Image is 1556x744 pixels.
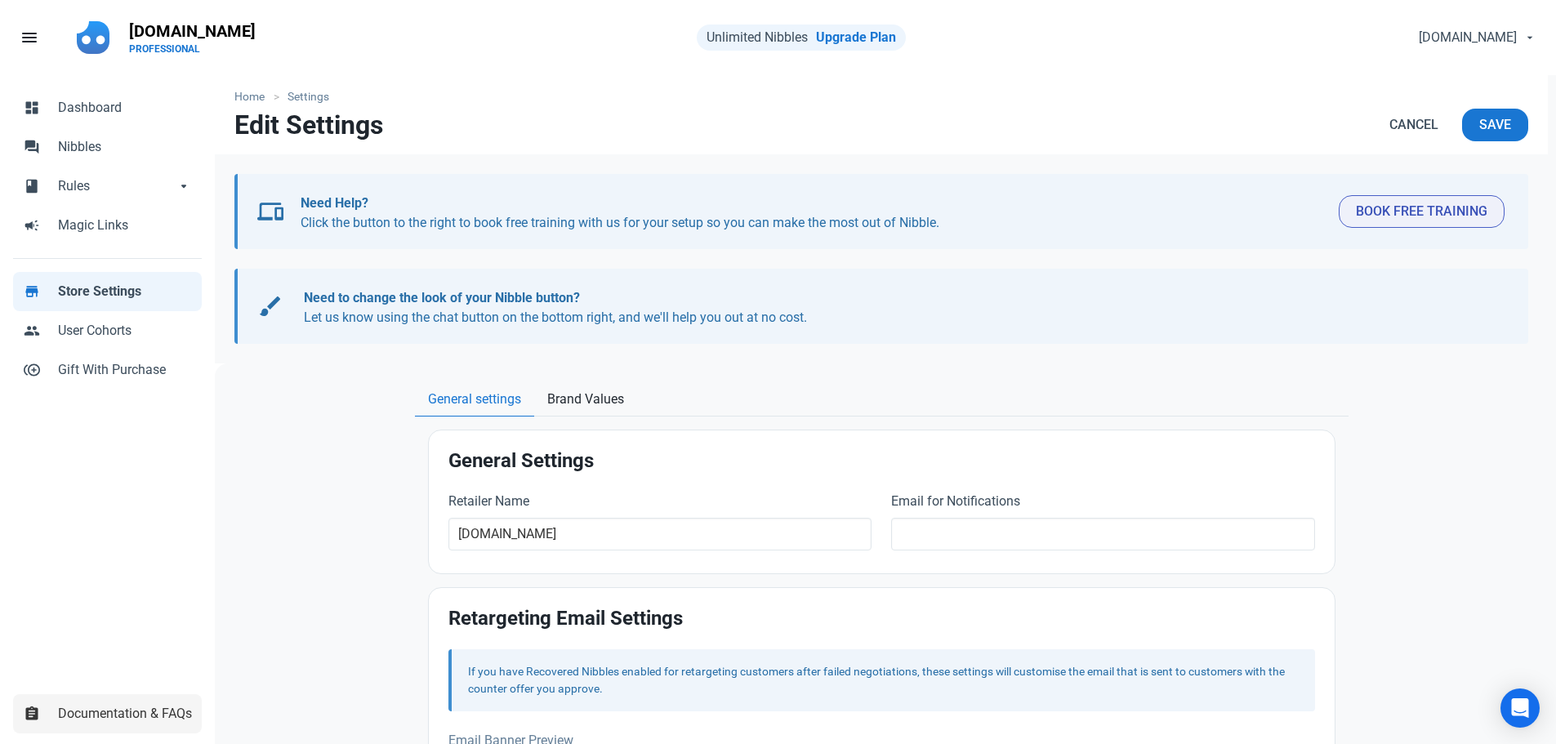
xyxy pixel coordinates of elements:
a: bookRulesarrow_drop_down [13,167,202,206]
span: [DOMAIN_NAME] [1419,28,1517,47]
span: devices [257,198,283,225]
span: Rules [58,176,176,196]
b: Need to change the look of your Nibble button? [304,290,580,305]
button: [DOMAIN_NAME] [1405,21,1546,54]
h1: Edit Settings [234,110,383,140]
span: book [24,176,40,193]
span: control_point_duplicate [24,360,40,376]
span: Gift With Purchase [58,360,192,380]
span: Nibbles [58,137,192,157]
p: Let us know using the chat button on the bottom right, and we'll help you out at no cost. [304,288,1489,327]
span: campaign [24,216,40,232]
span: Cancel [1389,115,1438,135]
span: Book Free Training [1356,202,1487,221]
span: General settings [428,390,521,409]
a: peopleUser Cohorts [13,311,202,350]
span: people [24,321,40,337]
span: dashboard [24,98,40,114]
a: campaignMagic Links [13,206,202,245]
span: store [24,282,40,298]
label: Email for Notifications [891,492,1315,511]
b: Need Help? [301,195,368,211]
span: forum [24,137,40,154]
span: Magic Links [58,216,192,235]
span: Unlimited Nibbles [707,29,808,45]
a: assignmentDocumentation & FAQs [13,694,202,733]
a: dashboardDashboard [13,88,202,127]
div: If you have Recovered Nibbles enabled for retargeting customers after failed negotiations, these ... [468,663,1298,697]
h2: General Settings [448,450,1315,472]
span: Store Settings [58,282,192,301]
a: storeStore Settings [13,272,202,311]
span: Brand Values [547,390,624,409]
a: [DOMAIN_NAME]PROFESSIONAL [119,13,265,62]
p: [DOMAIN_NAME] [129,20,256,42]
h2: Retargeting Email Settings [448,608,1315,630]
div: Open Intercom Messenger [1500,688,1540,728]
span: arrow_drop_down [176,176,192,193]
a: Home [234,88,273,105]
a: control_point_duplicateGift With Purchase [13,350,202,390]
button: Save [1462,109,1528,141]
button: Book Free Training [1339,195,1505,228]
p: PROFESSIONAL [129,42,256,56]
a: forumNibbles [13,127,202,167]
span: Dashboard [58,98,192,118]
label: Retailer Name [448,492,872,511]
span: assignment [24,704,40,720]
span: menu [20,28,39,47]
a: Upgrade Plan [816,29,896,45]
a: Cancel [1372,109,1456,141]
p: Click the button to the right to book free training with us for your setup so you can make the mo... [301,194,1326,233]
span: Save [1479,115,1511,135]
nav: breadcrumbs [215,75,1548,109]
span: User Cohorts [58,321,192,341]
span: brush [257,293,283,319]
span: Documentation & FAQs [58,704,192,724]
